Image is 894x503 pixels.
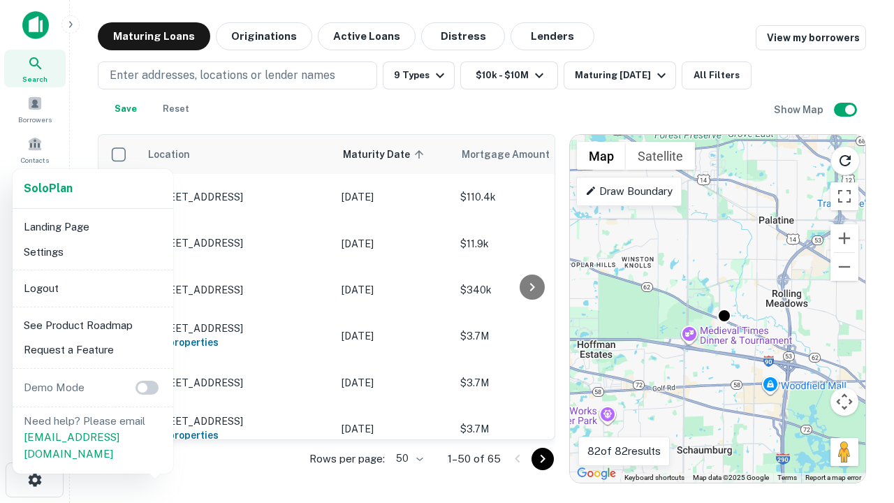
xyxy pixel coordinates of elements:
[18,276,168,301] li: Logout
[24,180,73,197] a: SoloPlan
[24,431,119,460] a: [EMAIL_ADDRESS][DOMAIN_NAME]
[24,182,73,195] strong: Solo Plan
[18,240,168,265] li: Settings
[824,347,894,414] iframe: Chat Widget
[18,379,90,396] p: Demo Mode
[24,413,162,462] p: Need help? Please email
[18,214,168,240] li: Landing Page
[18,313,168,338] li: See Product Roadmap
[18,337,168,363] li: Request a Feature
